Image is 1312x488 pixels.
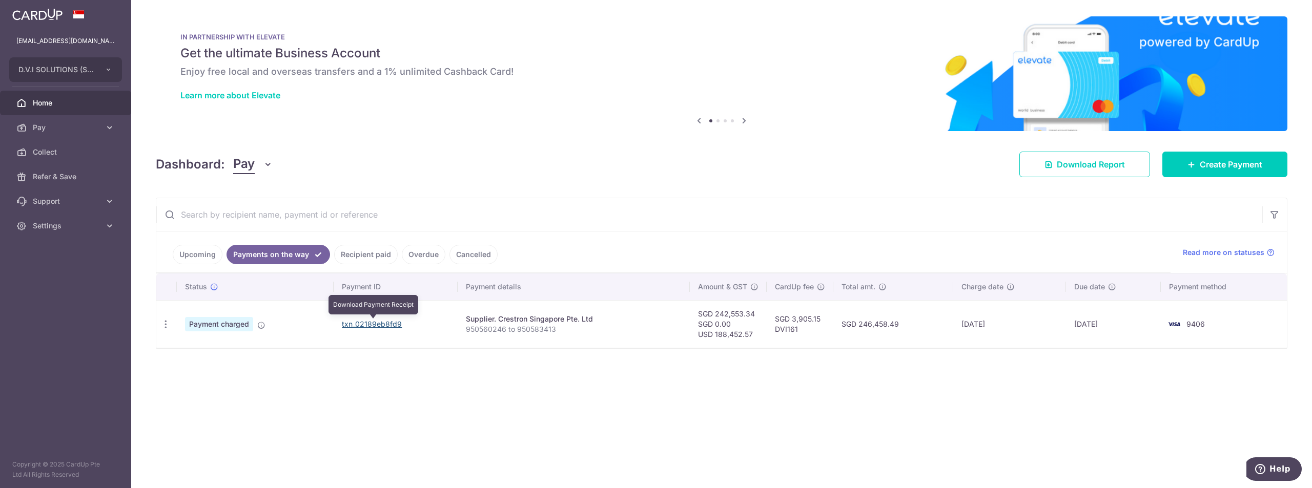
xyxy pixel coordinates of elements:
[1183,247,1264,258] span: Read more on statuses
[334,245,398,264] a: Recipient paid
[1161,273,1287,300] th: Payment method
[329,295,418,314] div: Download Payment Receipt
[180,66,1263,78] h6: Enjoy free local and overseas transfers and a 1% unlimited Cashback Card!
[156,198,1262,231] input: Search by recipient name, payment id or reference
[775,282,814,292] span: CardUp fee
[156,16,1287,131] img: Renovation banner
[18,65,94,75] span: D.V.I SOLUTIONS (S) PTE. LTD.
[33,196,100,206] span: Support
[233,155,273,174] button: Pay
[156,155,225,174] h4: Dashboard:
[1019,152,1150,177] a: Download Report
[173,245,222,264] a: Upcoming
[1164,318,1184,330] img: Bank Card
[1186,320,1205,328] span: 9406
[449,245,498,264] a: Cancelled
[1057,158,1125,171] span: Download Report
[185,282,207,292] span: Status
[233,155,255,174] span: Pay
[1183,247,1275,258] a: Read more on statuses
[1200,158,1262,171] span: Create Payment
[458,273,690,300] th: Payment details
[1246,457,1302,483] iframe: Opens a widget where you can find more information
[180,45,1263,61] h5: Get the ultimate Business Account
[9,57,122,82] button: D.V.I SOLUTIONS (S) PTE. LTD.
[33,147,100,157] span: Collect
[1162,152,1287,177] a: Create Payment
[698,282,747,292] span: Amount & GST
[342,320,402,328] a: txn_02189eb8fd9
[1066,300,1161,348] td: [DATE]
[690,300,767,348] td: SGD 242,553.34 SGD 0.00 USD 188,452.57
[334,273,457,300] th: Payment ID
[33,172,100,182] span: Refer & Save
[961,282,1003,292] span: Charge date
[12,8,63,20] img: CardUp
[466,324,682,334] p: 950560246 to 950583413
[180,90,280,100] a: Learn more about Elevate
[185,317,253,331] span: Payment charged
[842,282,875,292] span: Total amt.
[1074,282,1105,292] span: Due date
[402,245,445,264] a: Overdue
[180,33,1263,41] p: IN PARTNERSHIP WITH ELEVATE
[953,300,1066,348] td: [DATE]
[833,300,953,348] td: SGD 246,458.49
[33,122,100,133] span: Pay
[16,36,115,46] p: [EMAIL_ADDRESS][DOMAIN_NAME]
[767,300,833,348] td: SGD 3,905.15 DVI161
[33,221,100,231] span: Settings
[227,245,330,264] a: Payments on the way
[466,314,682,324] div: Supplier. Crestron Singapore Pte. Ltd
[33,98,100,108] span: Home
